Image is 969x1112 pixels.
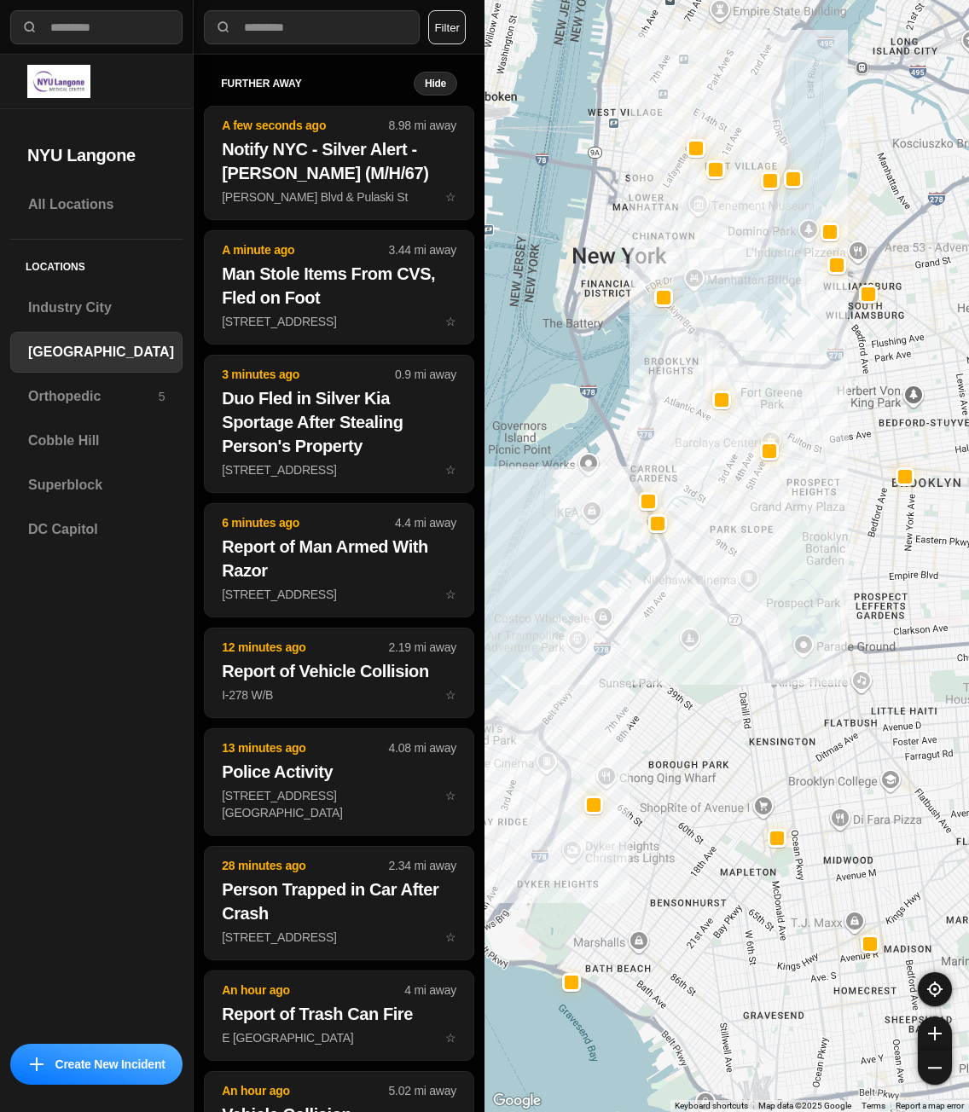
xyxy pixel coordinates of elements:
[204,230,474,345] button: A minute ago3.44 mi awayMan Stole Items From CVS, Fled on Foot[STREET_ADDRESS]star
[445,930,456,944] span: star
[222,639,388,656] p: 12 minutes ago
[10,509,183,550] a: DC Capitol
[896,1101,964,1110] a: Report a map error
[204,106,474,220] button: A few seconds ago8.98 mi awayNotify NYC - Silver Alert - [PERSON_NAME] (M/H/67)[PERSON_NAME] Blvd...
[10,376,183,417] a: Orthopedic5
[445,688,456,702] span: star
[928,1061,942,1074] img: zoom-out
[918,1051,952,1085] button: zoom-out
[862,1101,885,1110] a: Terms (opens in new tab)
[10,332,183,373] a: [GEOGRAPHIC_DATA]
[222,535,456,582] h2: Report of Man Armed With Razor
[222,1002,456,1026] h2: Report of Trash Can Fire
[389,739,456,756] p: 4.08 mi away
[425,77,446,90] small: Hide
[10,287,183,328] a: Industry City
[489,1090,545,1112] img: Google
[28,519,165,540] h3: DC Capitol
[10,420,183,461] a: Cobble Hill
[222,366,395,383] p: 3 minutes ago
[204,930,474,944] a: 28 minutes ago2.34 mi awayPerson Trapped in Car After Crash[STREET_ADDRESS]star
[222,787,456,821] p: [STREET_ADDRESS][GEOGRAPHIC_DATA]
[222,877,456,925] h2: Person Trapped in Car After Crash
[204,728,474,836] button: 13 minutes ago4.08 mi awayPolice Activity[STREET_ADDRESS][GEOGRAPHIC_DATA]star
[927,982,943,997] img: recenter
[204,788,474,802] a: 13 minutes ago4.08 mi awayPolice Activity[STREET_ADDRESS][GEOGRAPHIC_DATA]star
[28,342,174,362] h3: [GEOGRAPHIC_DATA]
[222,857,388,874] p: 28 minutes ago
[204,189,474,204] a: A few seconds ago8.98 mi awayNotify NYC - Silver Alert - [PERSON_NAME] (M/H/67)[PERSON_NAME] Blvd...
[10,240,183,287] h5: Locations
[222,313,456,330] p: [STREET_ADDRESS]
[221,77,414,90] h5: further away
[489,1090,545,1112] a: Open this area in Google Maps (opens a new window)
[204,503,474,617] button: 6 minutes ago4.4 mi awayReport of Man Armed With Razor[STREET_ADDRESS]star
[928,1027,942,1040] img: zoom-in
[159,388,165,405] p: 5
[675,1100,748,1112] button: Keyboard shortcuts
[222,686,456,704] p: I-278 W/B
[28,194,165,215] h3: All Locations
[389,241,456,258] p: 3.44 mi away
[222,760,456,784] h2: Police Activity
[222,1029,456,1046] p: E [GEOGRAPHIC_DATA]
[222,982,404,999] p: An hour ago
[918,972,952,1006] button: recenter
[28,475,165,495] h3: Superblock
[28,431,165,451] h3: Cobble Hill
[395,514,456,531] p: 4.4 mi away
[204,628,474,718] button: 12 minutes ago2.19 mi awayReport of Vehicle CollisionI-278 W/Bstar
[215,19,232,36] img: search
[445,1031,456,1045] span: star
[222,659,456,683] h2: Report of Vehicle Collision
[222,117,388,134] p: A few seconds ago
[30,1057,44,1071] img: icon
[445,789,456,802] span: star
[21,19,38,36] img: search
[204,1030,474,1045] a: An hour ago4 mi awayReport of Trash Can FireE [GEOGRAPHIC_DATA]star
[445,588,456,601] span: star
[27,143,165,167] h2: NYU Langone
[27,65,90,98] img: logo
[389,1082,456,1099] p: 5.02 mi away
[389,857,456,874] p: 2.34 mi away
[204,687,474,702] a: 12 minutes ago2.19 mi awayReport of Vehicle CollisionI-278 W/Bstar
[204,462,474,477] a: 3 minutes ago0.9 mi awayDuo Fled in Silver Kia Sportage After Stealing Person's Property[STREET_A...
[204,587,474,601] a: 6 minutes ago4.4 mi awayReport of Man Armed With Razor[STREET_ADDRESS]star
[222,137,456,185] h2: Notify NYC - Silver Alert - [PERSON_NAME] (M/H/67)
[28,298,165,318] h3: Industry City
[10,184,183,225] a: All Locations
[222,586,456,603] p: [STREET_ADDRESS]
[204,355,474,493] button: 3 minutes ago0.9 mi awayDuo Fled in Silver Kia Sportage After Stealing Person's Property[STREET_A...
[222,514,395,531] p: 6 minutes ago
[55,1056,165,1073] p: Create New Incident
[445,463,456,477] span: star
[10,465,183,506] a: Superblock
[222,262,456,310] h2: Man Stole Items From CVS, Fled on Foot
[28,386,159,407] h3: Orthopedic
[222,241,388,258] p: A minute ago
[10,1044,183,1085] button: iconCreate New Incident
[389,117,456,134] p: 8.98 mi away
[204,846,474,960] button: 28 minutes ago2.34 mi awayPerson Trapped in Car After Crash[STREET_ADDRESS]star
[204,970,474,1061] button: An hour ago4 mi awayReport of Trash Can FireE [GEOGRAPHIC_DATA]star
[222,386,456,458] h2: Duo Fled in Silver Kia Sportage After Stealing Person's Property
[758,1101,851,1110] span: Map data ©2025 Google
[395,366,456,383] p: 0.9 mi away
[445,315,456,328] span: star
[222,929,456,946] p: [STREET_ADDRESS]
[389,639,456,656] p: 2.19 mi away
[404,982,456,999] p: 4 mi away
[204,314,474,328] a: A minute ago3.44 mi awayMan Stole Items From CVS, Fled on Foot[STREET_ADDRESS]star
[414,72,457,96] button: Hide
[222,1082,388,1099] p: An hour ago
[445,190,456,204] span: star
[918,1016,952,1051] button: zoom-in
[222,739,388,756] p: 13 minutes ago
[222,461,456,478] p: [STREET_ADDRESS]
[428,10,466,44] button: Filter
[222,188,456,206] p: [PERSON_NAME] Blvd & Pulaski St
